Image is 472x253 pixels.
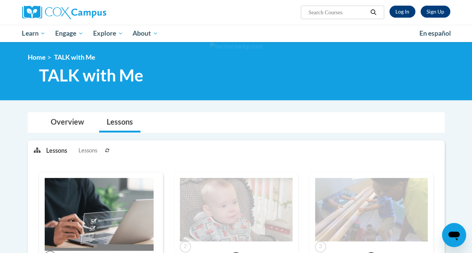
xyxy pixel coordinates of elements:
span: About [133,29,158,38]
span: TALK with Me [39,65,143,85]
a: Register [421,6,450,18]
span: Lessons [78,146,97,155]
span: Explore [93,29,123,38]
img: Section background [210,42,263,51]
span: TALK with Me [54,53,95,61]
span: En español [419,29,451,37]
span: Engage [55,29,83,38]
a: Lessons [99,113,140,133]
img: Course Image [180,178,293,241]
span: Learn [22,29,45,38]
a: Explore [88,25,128,42]
button: Search [368,8,379,17]
a: About [128,25,163,42]
span: 2 [180,241,191,252]
a: En español [415,26,456,41]
a: Log In [389,6,415,18]
a: Home [28,53,45,61]
a: Engage [50,25,88,42]
iframe: Button to launch messaging window [442,223,466,247]
img: Course Image [315,178,428,241]
a: Learn [17,25,51,42]
div: Main menu [17,25,456,42]
a: Overview [43,113,92,133]
img: Course Image [45,178,154,251]
span: 3 [315,241,326,252]
p: Lessons [46,146,67,155]
input: Search Courses [308,8,368,17]
img: Cox Campus [22,6,106,19]
a: Cox Campus [22,6,157,19]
